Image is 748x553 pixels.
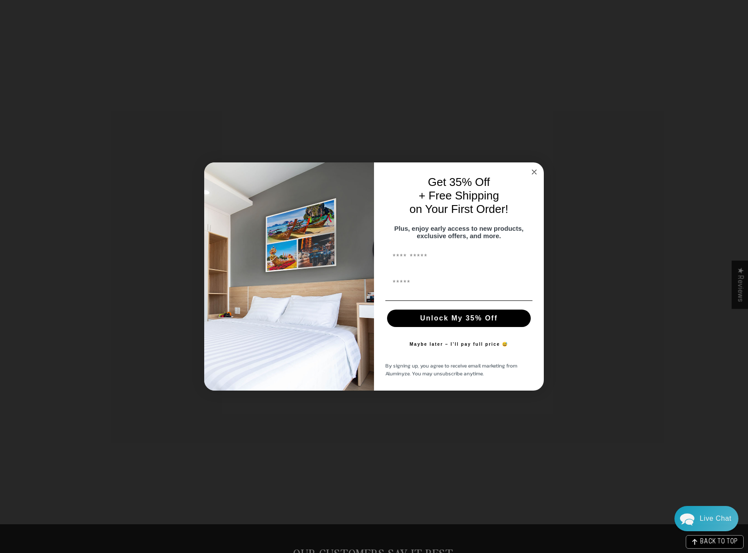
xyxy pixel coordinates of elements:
span: + Free Shipping [419,189,499,202]
div: Contact Us Directly [700,506,731,531]
div: Chat widget toggle [674,506,738,531]
span: BACK TO TOP [700,539,738,545]
span: on Your First Order! [410,202,509,216]
img: 728e4f65-7e6c-44e2-b7d1-0292a396982f.jpeg [204,162,374,391]
button: Maybe later – I’ll pay full price 😅 [405,336,513,353]
button: Close dialog [529,167,539,177]
button: Unlock My 35% Off [387,310,531,327]
span: By signing up, you agree to receive email marketing from Aluminyze. You may unsubscribe anytime. [385,362,517,378]
span: Plus, enjoy early access to new products, exclusive offers, and more. [394,225,524,239]
img: underline [385,300,532,301]
span: Get 35% Off [428,175,490,189]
